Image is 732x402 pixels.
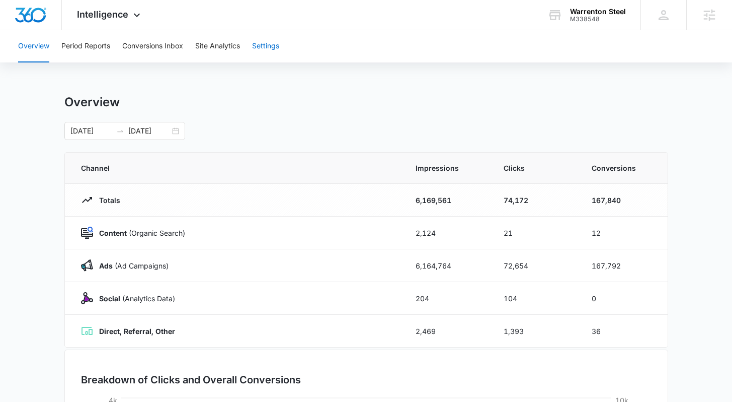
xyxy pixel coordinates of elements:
h1: Overview [64,95,120,110]
p: Totals [93,195,120,206]
td: 204 [403,282,492,315]
span: to [116,127,124,135]
strong: Direct, Referral, Other [99,327,175,336]
td: 6,164,764 [403,249,492,282]
td: 167,840 [580,184,668,217]
button: Site Analytics [195,30,240,62]
strong: Ads [99,261,113,270]
strong: Content [99,229,127,237]
p: (Analytics Data) [93,293,175,304]
div: account name [570,8,626,16]
button: Conversions Inbox [122,30,183,62]
span: Channel [81,163,391,173]
img: Content [81,227,93,239]
span: Impressions [416,163,479,173]
img: Social [81,292,93,304]
td: 21 [492,217,580,249]
span: swap-right [116,127,124,135]
td: 1,393 [492,315,580,348]
td: 6,169,561 [403,184,492,217]
button: Overview [18,30,49,62]
strong: Social [99,294,120,303]
span: Conversions [592,163,652,173]
div: account id [570,16,626,23]
p: (Ad Campaigns) [93,260,169,271]
input: End date [128,125,170,137]
td: 72,654 [492,249,580,282]
button: Period Reports [61,30,110,62]
td: 74,172 [492,184,580,217]
td: 167,792 [580,249,668,282]
td: 12 [580,217,668,249]
td: 104 [492,282,580,315]
button: Settings [252,30,279,62]
td: 36 [580,315,668,348]
span: Intelligence [77,9,128,20]
td: 2,469 [403,315,492,348]
td: 0 [580,282,668,315]
p: (Organic Search) [93,228,185,238]
td: 2,124 [403,217,492,249]
img: Ads [81,259,93,272]
span: Clicks [504,163,567,173]
input: Start date [70,125,112,137]
h3: Breakdown of Clicks and Overall Conversions [81,372,301,387]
